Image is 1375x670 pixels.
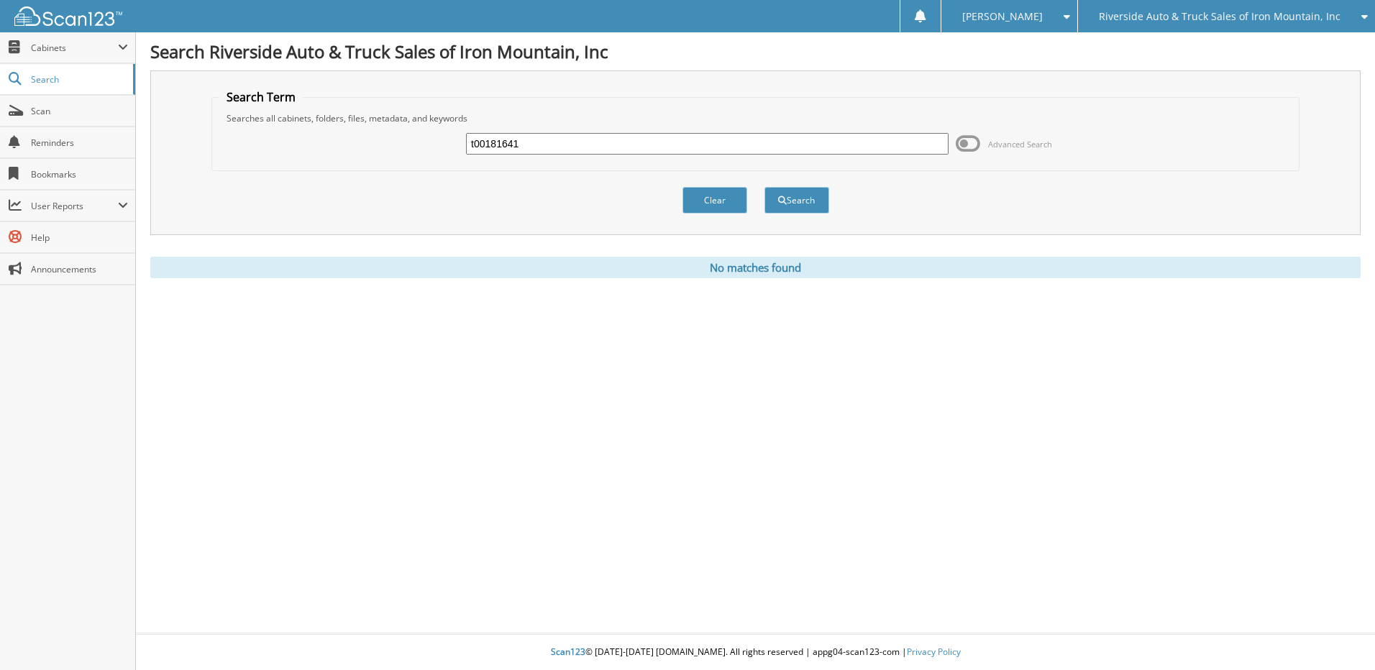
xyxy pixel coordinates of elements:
[31,73,126,86] span: Search
[907,646,961,658] a: Privacy Policy
[31,200,118,212] span: User Reports
[14,6,122,26] img: scan123-logo-white.svg
[988,139,1052,150] span: Advanced Search
[764,187,829,214] button: Search
[136,635,1375,670] div: © [DATE]-[DATE] [DOMAIN_NAME]. All rights reserved | appg04-scan123-com |
[219,112,1292,124] div: Searches all cabinets, folders, files, metadata, and keywords
[150,40,1361,63] h1: Search Riverside Auto & Truck Sales of Iron Mountain, Inc
[31,105,128,117] span: Scan
[551,646,585,658] span: Scan123
[1303,601,1375,670] iframe: Chat Widget
[962,12,1043,21] span: [PERSON_NAME]
[31,263,128,275] span: Announcements
[31,231,128,244] span: Help
[1099,12,1340,21] span: Riverside Auto & Truck Sales of Iron Mountain, Inc
[31,42,118,54] span: Cabinets
[150,257,1361,278] div: No matches found
[682,187,747,214] button: Clear
[219,89,303,105] legend: Search Term
[31,137,128,149] span: Reminders
[31,168,128,180] span: Bookmarks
